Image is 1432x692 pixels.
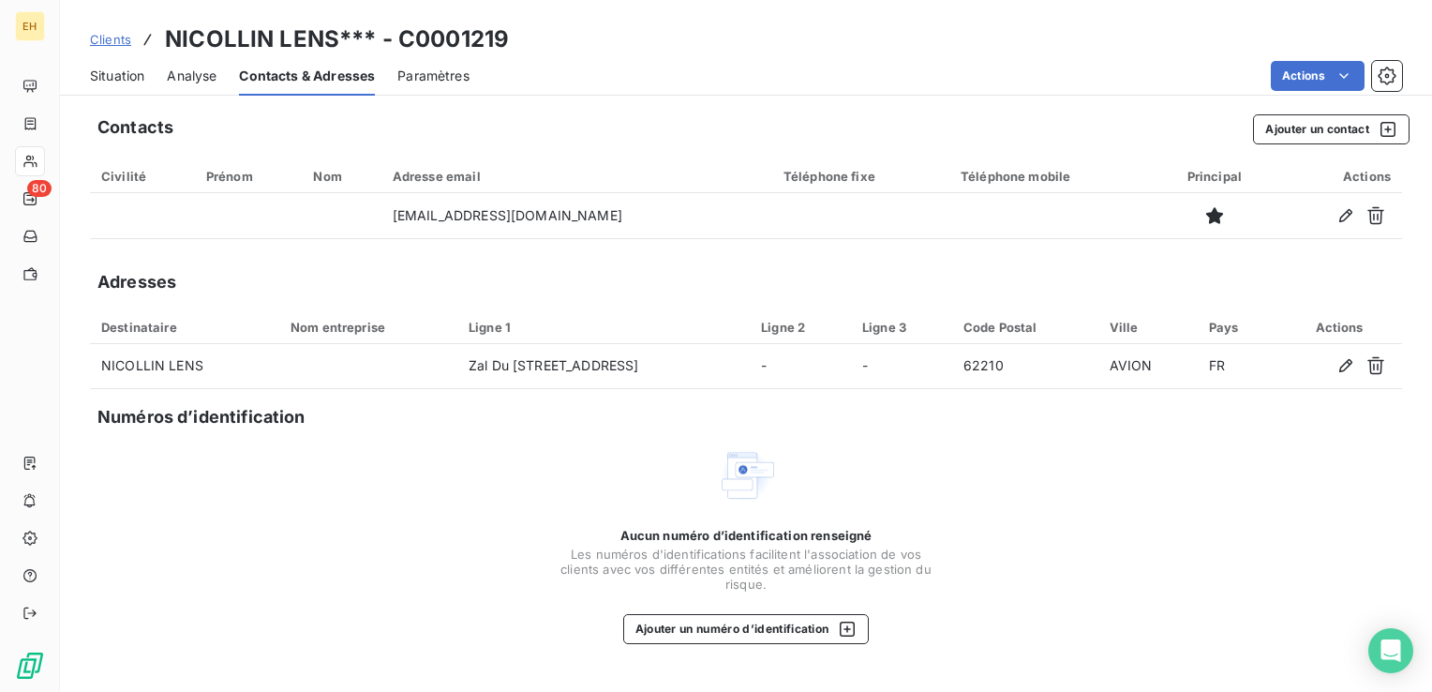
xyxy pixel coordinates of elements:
[716,445,776,505] img: Empty state
[381,193,772,238] td: [EMAIL_ADDRESS][DOMAIN_NAME]
[1110,320,1186,335] div: Ville
[239,67,375,85] span: Contacts & Adresses
[457,344,750,389] td: Zal Du [STREET_ADDRESS]
[1271,61,1365,91] button: Actions
[313,169,369,184] div: Nom
[27,180,52,197] span: 80
[961,169,1143,184] div: Téléphone mobile
[1368,628,1413,673] div: Open Intercom Messenger
[1288,320,1391,335] div: Actions
[206,169,291,184] div: Prénom
[862,320,941,335] div: Ligne 3
[1098,344,1198,389] td: AVION
[783,169,938,184] div: Téléphone fixe
[952,344,1098,389] td: 62210
[90,344,279,389] td: NICOLLIN LENS
[750,344,851,389] td: -
[761,320,840,335] div: Ligne 2
[559,547,933,592] span: Les numéros d'identifications facilitent l'association de vos clients avec vos différentes entité...
[90,32,131,47] span: Clients
[167,67,216,85] span: Analyse
[620,528,873,543] span: Aucun numéro d’identification renseigné
[97,114,173,141] h5: Contacts
[963,320,1087,335] div: Code Postal
[1198,344,1276,389] td: FR
[1286,169,1391,184] div: Actions
[1166,169,1263,184] div: Principal
[101,169,184,184] div: Civilité
[15,11,45,41] div: EH
[1209,320,1265,335] div: Pays
[97,269,176,295] h5: Adresses
[393,169,761,184] div: Adresse email
[101,320,268,335] div: Destinataire
[90,67,144,85] span: Situation
[469,320,738,335] div: Ligne 1
[1253,114,1410,144] button: Ajouter un contact
[90,30,131,49] a: Clients
[851,344,952,389] td: -
[291,320,446,335] div: Nom entreprise
[623,614,870,644] button: Ajouter un numéro d’identification
[15,651,45,681] img: Logo LeanPay
[397,67,470,85] span: Paramètres
[97,404,306,430] h5: Numéros d’identification
[165,23,509,56] h3: NICOLLIN LENS*** - C0001219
